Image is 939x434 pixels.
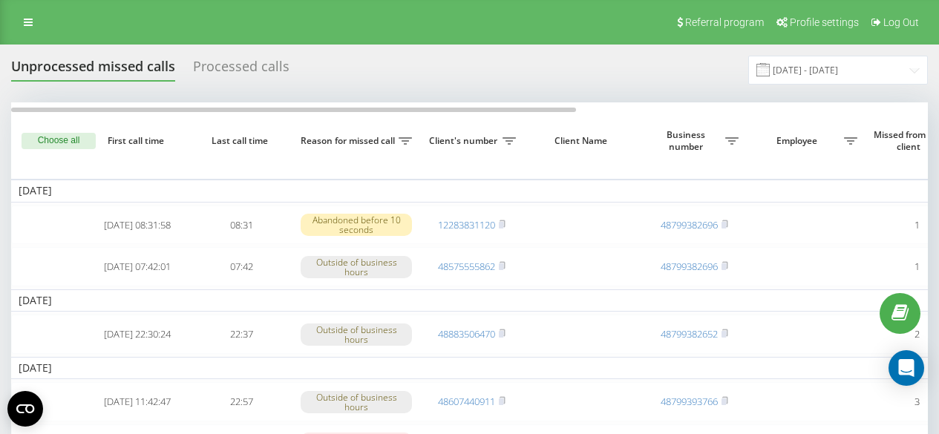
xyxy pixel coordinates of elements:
[301,323,412,346] div: Outside of business hours
[427,135,503,147] span: Client's number
[7,391,43,427] button: Open CMP widget
[85,206,189,245] td: [DATE] 08:31:58
[85,382,189,421] td: [DATE] 11:42:47
[97,135,177,147] span: First call time
[889,350,924,386] div: Open Intercom Messenger
[661,327,718,341] a: 48799382652
[685,16,764,28] span: Referral program
[189,206,293,245] td: 08:31
[189,382,293,421] td: 22:57
[22,133,96,149] button: Choose all
[189,247,293,286] td: 07:42
[883,16,919,28] span: Log Out
[189,315,293,354] td: 22:37
[438,395,495,408] a: 48607440911
[753,135,844,147] span: Employee
[201,135,281,147] span: Last call time
[85,247,189,286] td: [DATE] 07:42:01
[301,391,412,413] div: Outside of business hours
[438,218,495,231] a: 12283831120
[301,256,412,278] div: Outside of business hours
[661,260,718,273] a: 48799382696
[661,395,718,408] a: 48799393766
[650,129,725,152] span: Business number
[85,315,189,354] td: [DATE] 22:30:24
[301,135,399,147] span: Reason for missed call
[536,135,629,147] span: Client Name
[790,16,859,28] span: Profile settings
[193,59,289,82] div: Processed calls
[301,214,412,236] div: Abandoned before 10 seconds
[438,260,495,273] a: 48575555862
[11,59,175,82] div: Unprocessed missed calls
[438,327,495,341] a: 48883506470
[661,218,718,231] a: 48799382696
